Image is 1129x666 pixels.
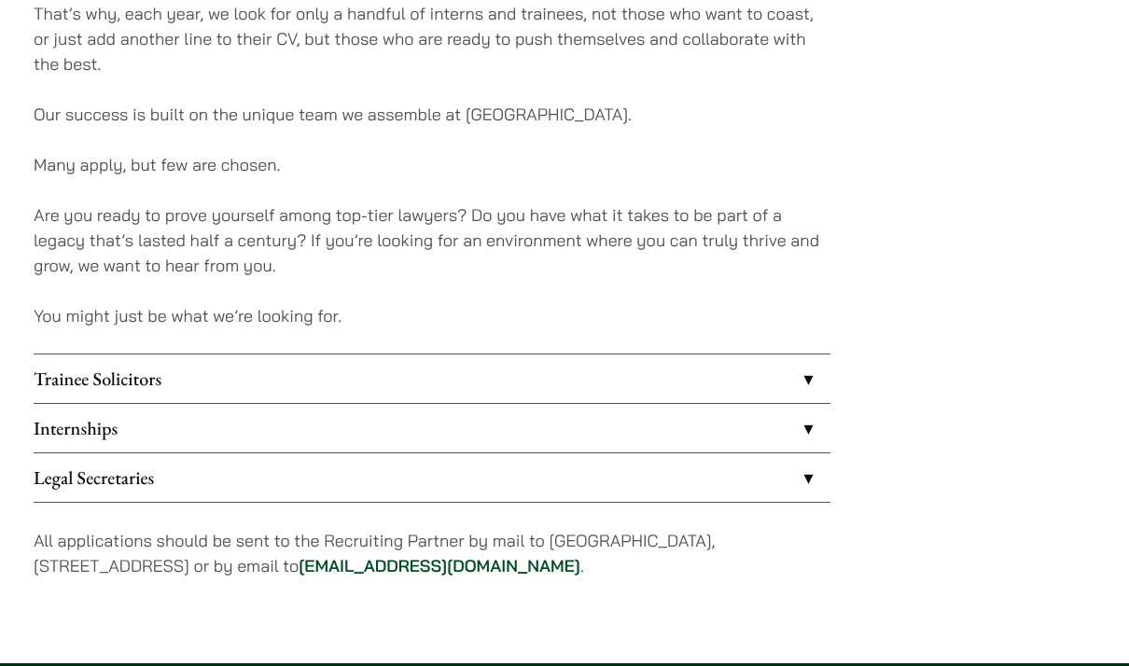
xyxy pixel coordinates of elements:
a: [EMAIL_ADDRESS][DOMAIN_NAME] [299,555,580,576]
p: You might just be what we’re looking for. [34,303,830,328]
p: Many apply, but few are chosen. [34,152,830,177]
p: That’s why, each year, we look for only a handful of interns and trainees, not those who want to ... [34,1,830,76]
p: Are you ready to prove yourself among top-tier lawyers? Do you have what it takes to be part of a... [34,202,830,278]
p: All applications should be sent to the Recruiting Partner by mail to [GEOGRAPHIC_DATA], [STREET_A... [34,528,830,578]
a: Internships [34,404,830,452]
p: Our success is built on the unique team we assemble at [GEOGRAPHIC_DATA]. [34,102,830,127]
a: Legal Secretaries [34,453,830,502]
a: Trainee Solicitors [34,354,830,403]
